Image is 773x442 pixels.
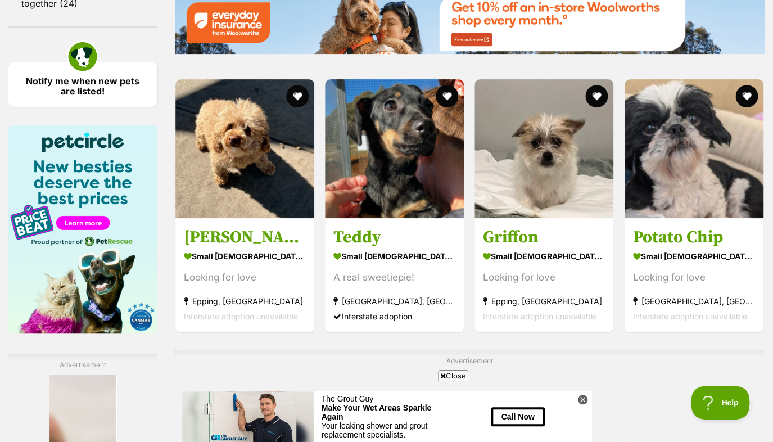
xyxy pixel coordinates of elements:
strong: small [DEMOGRAPHIC_DATA] Dog [483,247,605,264]
a: [PERSON_NAME] small [DEMOGRAPHIC_DATA] Dog Looking for love Epping, [GEOGRAPHIC_DATA] Interstate ... [175,218,314,332]
h3: Potato Chip [633,226,755,247]
strong: small [DEMOGRAPHIC_DATA] Dog [184,247,306,264]
div: The Grout Guy [3,214,64,238]
iframe: Advertisement [182,386,591,436]
button: favourite [286,85,309,107]
iframe: Help Scout Beacon - Open [691,386,751,420]
div: Looking for love [483,269,605,285]
div: A real sweetiepie! [333,269,455,285]
img: Pet Circle promo banner [8,125,157,333]
div: Make Your Wet Areas Sparkle Again [3,238,64,285]
strong: [GEOGRAPHIC_DATA], [GEOGRAPHIC_DATA] [333,293,455,308]
button: favourite [735,85,758,107]
a: Griffon small [DEMOGRAPHIC_DATA] Dog Looking for love Epping, [GEOGRAPHIC_DATA] Interstate adopti... [474,218,613,332]
span: Close [438,370,468,381]
span: Interstate adoption unavailable [483,311,597,321]
button: Call Now [10,315,64,334]
strong: Epping, [GEOGRAPHIC_DATA] [184,293,306,308]
div: The Grout Guy [139,3,270,12]
div: Your leaking shower and grout replacement specialists. [3,285,64,309]
strong: Epping, [GEOGRAPHIC_DATA] [483,293,605,308]
h3: Griffon [483,226,605,247]
div: Looking for love [633,269,755,285]
div: Make Your Wet Areas Sparkle Again [139,12,270,30]
span: Interstate adoption unavailable [184,311,298,321]
strong: [GEOGRAPHIC_DATA], [GEOGRAPHIC_DATA] [633,293,755,308]
img: Teddy - Dachshund Dog [325,79,464,218]
a: Potato Chip small [DEMOGRAPHIC_DATA] Dog Looking for love [GEOGRAPHIC_DATA], [GEOGRAPHIC_DATA] In... [625,218,763,332]
button: Call Now [309,16,362,34]
a: Teddy small [DEMOGRAPHIC_DATA] Dog A real sweetiepie! [GEOGRAPHIC_DATA], [GEOGRAPHIC_DATA] Inters... [325,218,464,332]
div: Looking for love [184,269,306,285]
button: favourite [586,85,608,107]
div: Your leaking shower and grout replacement specialists. [139,30,270,48]
div: Interstate adoption [333,308,455,323]
img: Griffon - Maltese x Shih Tzu Dog [474,79,613,218]
a: Notify me when new pets are listed! [8,62,157,107]
strong: small [DEMOGRAPHIC_DATA] Dog [333,247,455,264]
h3: Teddy [333,226,455,247]
strong: small [DEMOGRAPHIC_DATA] Dog [633,247,755,264]
span: Interstate adoption unavailable [633,311,747,321]
button: favourite [436,85,458,107]
img: Lola Copacobana - Poodle Toy Dog [175,79,314,218]
h3: [PERSON_NAME] [184,226,306,247]
img: Potato Chip - Maltese Dog [625,79,763,218]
